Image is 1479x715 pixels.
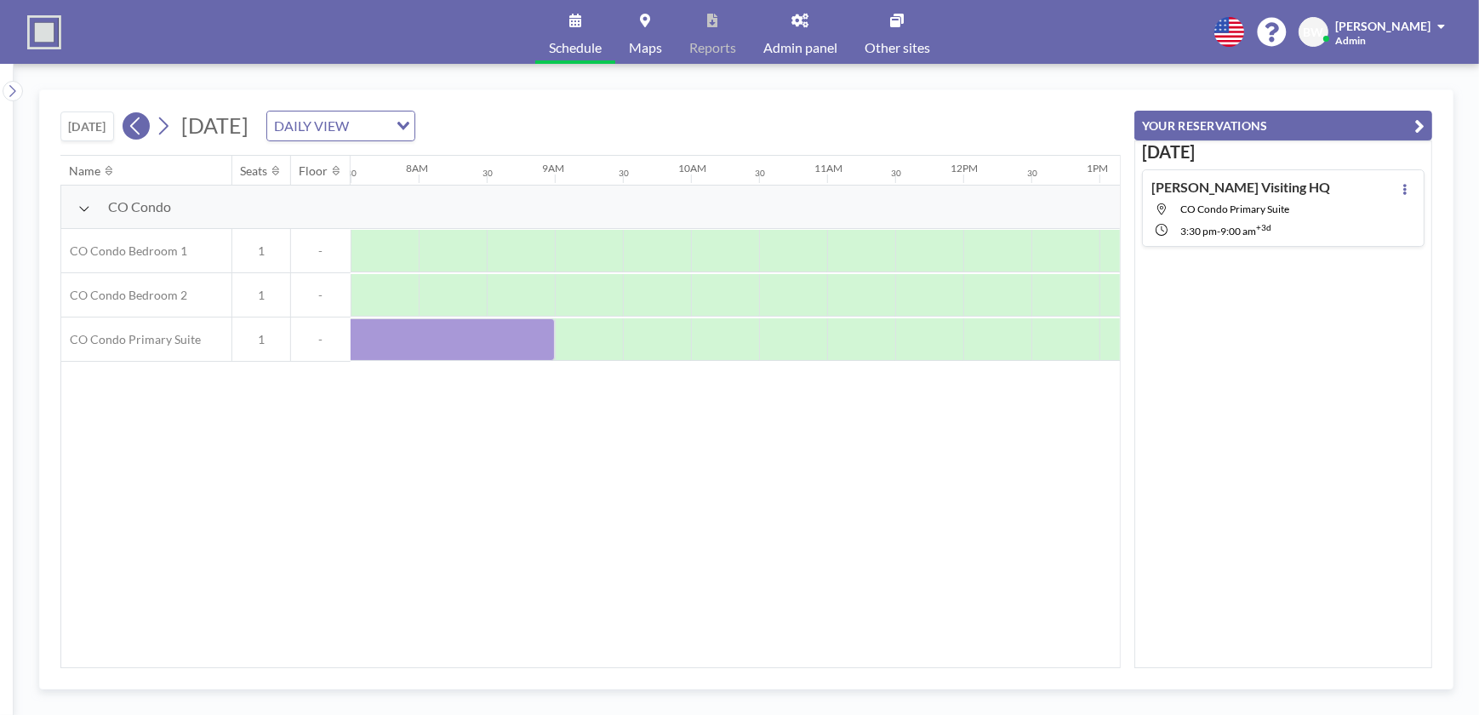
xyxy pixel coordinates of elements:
span: 1 [232,288,290,303]
span: - [291,243,351,259]
div: 30 [1027,168,1037,179]
span: 1 [232,243,290,259]
div: Search for option [267,112,414,140]
span: 9:00 AM [1220,225,1256,237]
span: Schedule [549,41,602,54]
span: DAILY VIEW [271,115,352,137]
span: CO Condo [108,198,171,215]
span: Admin panel [763,41,837,54]
span: BW [1304,25,1324,40]
span: [DATE] [181,112,248,138]
div: 12PM [951,162,978,174]
span: CO Condo Bedroom 1 [61,243,187,259]
span: Maps [629,41,662,54]
div: 9AM [542,162,564,174]
span: Other sites [865,41,930,54]
div: 11AM [814,162,842,174]
span: [PERSON_NAME] [1335,19,1430,33]
div: 30 [891,168,901,179]
div: 30 [483,168,493,179]
input: Search for option [354,115,386,137]
div: 30 [346,168,357,179]
span: - [291,332,351,347]
span: 3:30 PM [1180,225,1217,237]
div: 10AM [678,162,706,174]
span: Reports [689,41,736,54]
img: organization-logo [27,15,61,49]
div: 30 [755,168,765,179]
span: Admin [1335,34,1366,47]
div: Name [70,163,101,179]
div: 8AM [406,162,428,174]
div: Floor [300,163,328,179]
div: 30 [619,168,629,179]
div: Seats [241,163,268,179]
h4: [PERSON_NAME] Visiting HQ [1151,179,1330,196]
span: 1 [232,332,290,347]
button: YOUR RESERVATIONS [1134,111,1432,140]
span: CO Condo Primary Suite [1180,203,1289,215]
sup: +3d [1256,222,1271,232]
span: CO Condo Bedroom 2 [61,288,187,303]
div: 1PM [1087,162,1108,174]
button: [DATE] [60,112,114,141]
h3: [DATE] [1142,141,1425,163]
span: - [1217,225,1220,237]
span: CO Condo Primary Suite [61,332,201,347]
span: - [291,288,351,303]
